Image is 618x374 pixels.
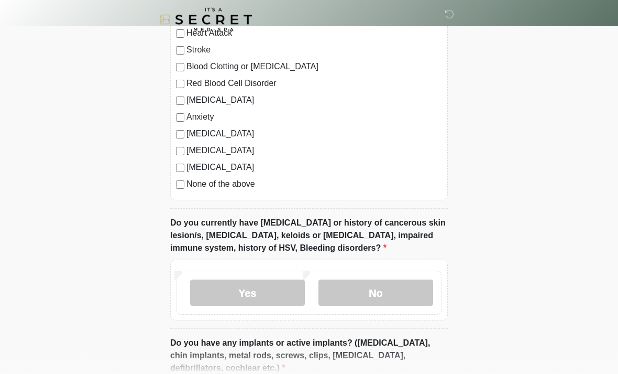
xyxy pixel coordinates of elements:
[176,164,184,173] input: [MEDICAL_DATA]
[176,131,184,139] input: [MEDICAL_DATA]
[186,94,442,107] label: [MEDICAL_DATA]
[186,145,442,157] label: [MEDICAL_DATA]
[176,97,184,105] input: [MEDICAL_DATA]
[170,217,448,255] label: Do you currently have [MEDICAL_DATA] or history of cancerous skin lesion/s, [MEDICAL_DATA], keloi...
[186,162,442,174] label: [MEDICAL_DATA]
[186,61,442,73] label: Blood Clotting or [MEDICAL_DATA]
[190,280,305,306] label: Yes
[186,128,442,141] label: [MEDICAL_DATA]
[160,8,252,31] img: It's A Secret Med Spa Logo
[176,181,184,189] input: None of the above
[176,114,184,122] input: Anxiety
[176,47,184,55] input: Stroke
[186,44,442,57] label: Stroke
[176,80,184,89] input: Red Blood Cell Disorder
[176,147,184,156] input: [MEDICAL_DATA]
[186,111,442,124] label: Anxiety
[176,63,184,72] input: Blood Clotting or [MEDICAL_DATA]
[186,78,442,90] label: Red Blood Cell Disorder
[186,178,442,191] label: None of the above
[318,280,433,306] label: No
